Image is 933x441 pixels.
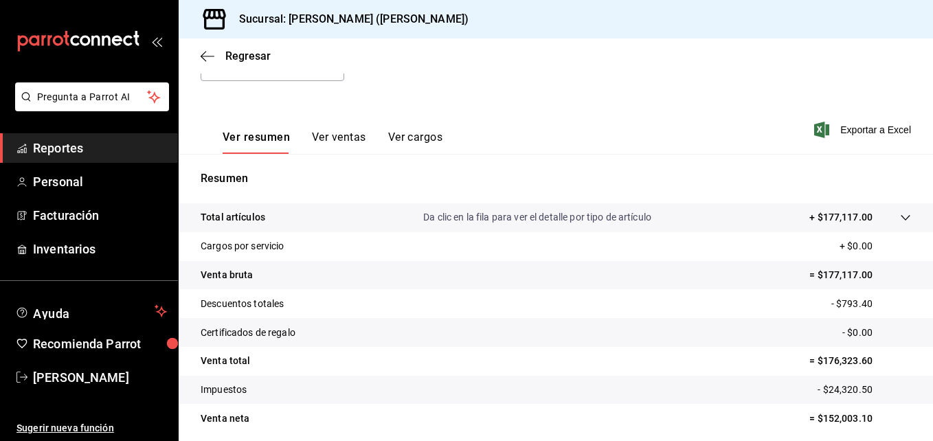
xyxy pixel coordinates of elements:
[33,303,149,319] span: Ayuda
[840,239,911,253] p: + $0.00
[817,122,911,138] button: Exportar a Excel
[809,411,911,426] p: = $152,003.10
[818,383,911,397] p: - $24,320.50
[223,131,442,154] div: navigation tabs
[223,131,290,154] button: Ver resumen
[33,368,167,387] span: [PERSON_NAME]
[201,411,249,426] p: Venta neta
[809,268,911,282] p: = $177,117.00
[423,210,651,225] p: Da clic en la fila para ver el detalle por tipo de artículo
[312,131,366,154] button: Ver ventas
[225,49,271,63] span: Regresar
[15,82,169,111] button: Pregunta a Parrot AI
[16,421,167,436] span: Sugerir nueva función
[809,210,873,225] p: + $177,117.00
[33,139,167,157] span: Reportes
[201,170,911,187] p: Resumen
[201,239,284,253] p: Cargos por servicio
[201,297,284,311] p: Descuentos totales
[33,240,167,258] span: Inventarios
[831,297,911,311] p: - $793.40
[10,100,169,114] a: Pregunta a Parrot AI
[33,335,167,353] span: Recomienda Parrot
[151,36,162,47] button: open_drawer_menu
[228,11,469,27] h3: Sucursal: [PERSON_NAME] ([PERSON_NAME])
[201,268,253,282] p: Venta bruta
[201,210,265,225] p: Total artículos
[388,131,443,154] button: Ver cargos
[37,90,148,104] span: Pregunta a Parrot AI
[201,49,271,63] button: Regresar
[201,326,295,340] p: Certificados de regalo
[842,326,911,340] p: - $0.00
[809,354,911,368] p: = $176,323.60
[33,172,167,191] span: Personal
[201,383,247,397] p: Impuestos
[201,354,250,368] p: Venta total
[33,206,167,225] span: Facturación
